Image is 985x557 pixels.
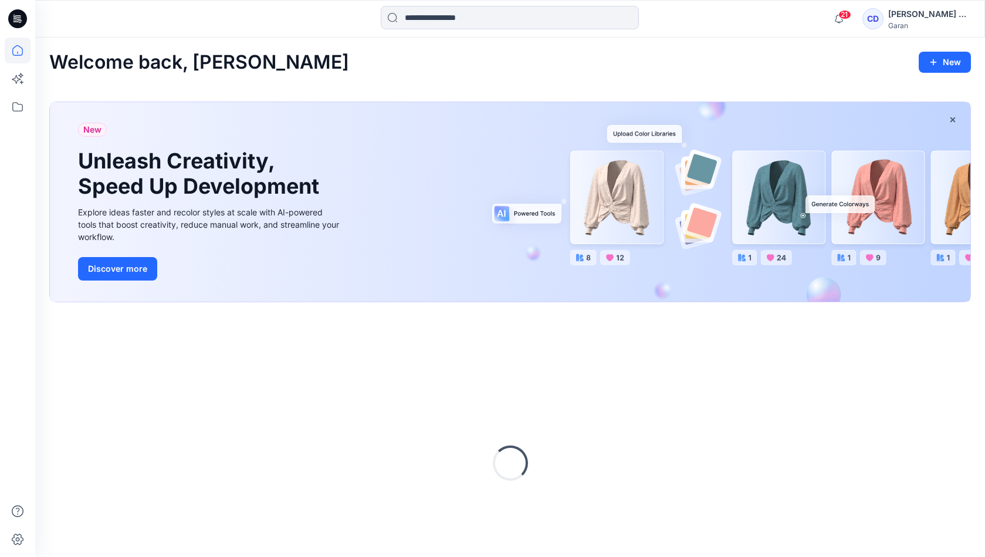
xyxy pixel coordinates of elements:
div: [PERSON_NAME] De La [PERSON_NAME] [888,7,970,21]
span: New [83,123,101,137]
a: Discover more [78,257,342,281]
h1: Unleash Creativity, Speed Up Development [78,148,324,199]
div: Garan [888,21,970,30]
button: New [919,52,971,73]
span: 21 [838,10,851,19]
div: Explore ideas faster and recolor styles at scale with AI-powered tools that boost creativity, red... [78,206,342,243]
button: Discover more [78,257,157,281]
h2: Welcome back, [PERSON_NAME] [49,52,349,73]
div: CD [862,8,884,29]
